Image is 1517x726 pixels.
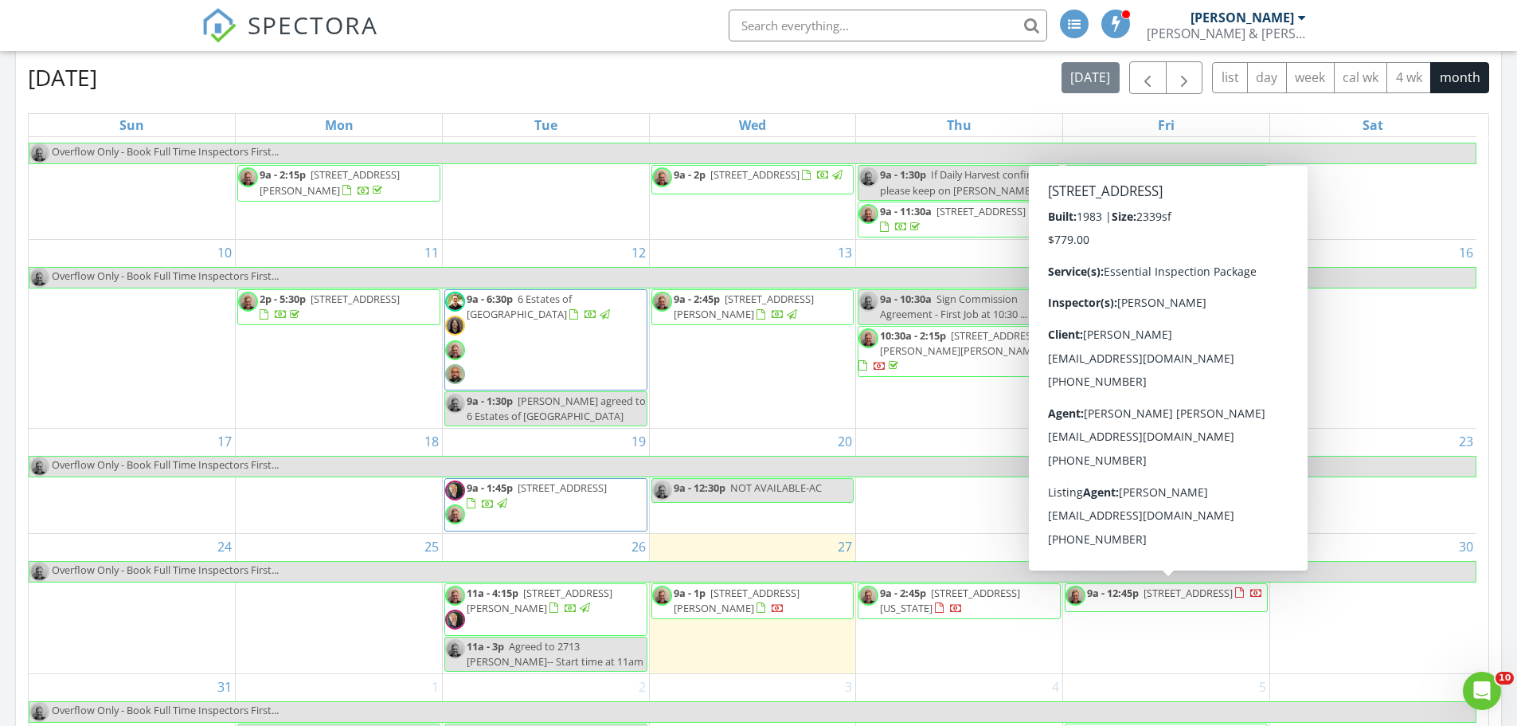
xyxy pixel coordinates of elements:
img: screenshot_20240922_100751.png [445,364,465,384]
a: 10:30a - 2:15p [STREET_ADDRESS][PERSON_NAME][PERSON_NAME] [858,326,1061,378]
span: Overflow Only - Book Full Time Inspectors First... [52,269,279,283]
span: [PERSON_NAME] agreed to 6 Estates of [GEOGRAPHIC_DATA] [467,394,646,423]
img: attachment1695747305587.jpeg [652,481,672,500]
a: Go to August 15, 2025 [1249,240,1269,265]
a: Go to August 26, 2025 [628,534,649,559]
a: 9a - 2:45p [STREET_ADDRESS][US_STATE] [858,583,1061,619]
span: Overflow Only - Book Full Time Inspectors First... [52,144,279,159]
a: Go to September 4, 2025 [1049,674,1062,700]
span: 9a - 1:45p [467,481,513,495]
img: attachment1695747305587.jpeg [445,340,465,360]
a: Wednesday [736,114,769,136]
a: 9a - 2:15p [STREET_ADDRESS][PERSON_NAME] [260,167,400,197]
a: SPECTORA [201,22,378,55]
td: Go to August 24, 2025 [29,533,236,674]
a: Go to August 10, 2025 [214,240,235,265]
a: 10:30a - 2:15p [STREET_ADDRESS][PERSON_NAME][PERSON_NAME] [858,328,1041,373]
span: 9a - 2:45p [880,586,926,600]
td: Go to August 6, 2025 [649,116,856,240]
a: Go to August 31, 2025 [214,674,235,700]
a: Go to August 24, 2025 [214,534,235,559]
a: 11a - 4:15p [STREET_ADDRESS][PERSON_NAME] [444,583,647,636]
a: Go to August 30, 2025 [1456,534,1476,559]
span: 9a - 12:30p [674,481,725,495]
td: Go to August 29, 2025 [1063,533,1270,674]
a: 9a - 11:30a [STREET_ADDRESS] [880,204,1026,233]
div: [PERSON_NAME] [1191,10,1294,26]
td: Go to August 4, 2025 [236,116,443,240]
td: Go to August 23, 2025 [1269,429,1476,533]
button: day [1247,62,1287,93]
a: Go to August 25, 2025 [421,534,442,559]
a: Go to August 12, 2025 [628,240,649,265]
span: [STREET_ADDRESS][PERSON_NAME][PERSON_NAME] [880,328,1041,358]
td: Go to August 14, 2025 [856,240,1063,429]
img: attachment1695747305587.jpeg [652,586,672,606]
td: Go to August 15, 2025 [1063,240,1270,429]
span: [STREET_ADDRESS][PERSON_NAME] [260,167,400,197]
span: 9a - 11:30a [880,204,932,218]
img: attachment1695747305587.jpeg [445,639,465,659]
a: Go to August 14, 2025 [1042,240,1062,265]
a: 9a - 1:45p [STREET_ADDRESS] [444,478,647,531]
a: 9a - 12:45p [STREET_ADDRESS] [1065,583,1268,612]
a: 9a - 6:30p 6 Estates of [GEOGRAPHIC_DATA] [467,292,612,321]
img: attachment1695747305587.jpeg [652,167,672,187]
span: If Daily Harvest confirms, please keep on [PERSON_NAME] [880,167,1047,197]
button: week [1286,62,1335,93]
a: 9a - 1p [STREET_ADDRESS][PERSON_NAME] [674,586,800,615]
img: attachment1695747305587.jpeg [652,292,672,312]
span: [STREET_ADDRESS] [518,481,607,495]
a: Go to August 20, 2025 [835,429,855,454]
a: Go to September 3, 2025 [842,674,855,700]
input: Search everything... [729,10,1047,41]
a: Saturday [1359,114,1386,136]
img: attachment1695747305587.jpeg [29,268,49,288]
img: attachment1695747305587.jpeg [445,504,465,524]
td: Go to August 22, 2025 [1063,429,1270,533]
span: 9a - 1:30p [880,167,926,182]
a: 9a - 2:45p [STREET_ADDRESS][PERSON_NAME] [674,292,814,321]
span: [STREET_ADDRESS] [710,167,800,182]
a: Go to August 18, 2025 [421,429,442,454]
td: Go to August 20, 2025 [649,429,856,533]
td: Go to August 19, 2025 [442,429,649,533]
span: 9a - 1:30p [467,394,513,408]
span: [STREET_ADDRESS] [1144,586,1233,600]
td: Go to August 30, 2025 [1269,533,1476,674]
td: Go to August 13, 2025 [649,240,856,429]
span: 10 [1495,672,1514,685]
img: attachment1695747305587.jpeg [1065,586,1085,606]
img: attachment1695747305587.jpeg [858,586,878,606]
span: 9a - 2p [674,167,706,182]
button: Previous month [1129,61,1167,94]
span: 9a - 6:30p [467,292,513,306]
span: [STREET_ADDRESS][PERSON_NAME] [674,292,814,321]
span: 9a - 2:15p [260,167,306,182]
a: Go to August 11, 2025 [421,240,442,265]
img: attachment1695747305587.jpeg [858,292,878,312]
div: Bryan & Bryan Inspections [1147,26,1306,41]
span: 11a - 4:15p [467,586,518,600]
iframe: Intercom live chat [1463,672,1501,710]
a: Friday [1155,114,1178,136]
span: 6 Estates of [GEOGRAPHIC_DATA] [467,292,572,321]
a: Go to August 21, 2025 [1042,429,1062,454]
td: Go to August 3, 2025 [29,116,236,240]
span: 9a - 12:30p [1087,167,1139,182]
td: Go to August 8, 2025 [1063,116,1270,240]
span: [STREET_ADDRESS][PERSON_NAME] [674,586,800,615]
span: 11a - 3p [467,639,504,653]
td: Go to August 17, 2025 [29,429,236,533]
button: 4 wk [1386,62,1431,93]
img: attachment1695747305587.jpeg [29,457,49,477]
td: Go to August 10, 2025 [29,240,236,429]
img: attachment1695747305587.jpeg [29,702,49,722]
a: Go to September 5, 2025 [1256,674,1269,700]
td: Go to August 18, 2025 [236,429,443,533]
td: Go to August 28, 2025 [856,533,1063,674]
span: 9a - 10:30a [880,292,932,306]
img: attachment1695747305587.jpeg [238,167,258,187]
img: attachment1695747305587.jpeg [238,292,258,312]
img: The Best Home Inspection Software - Spectora [201,8,237,43]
